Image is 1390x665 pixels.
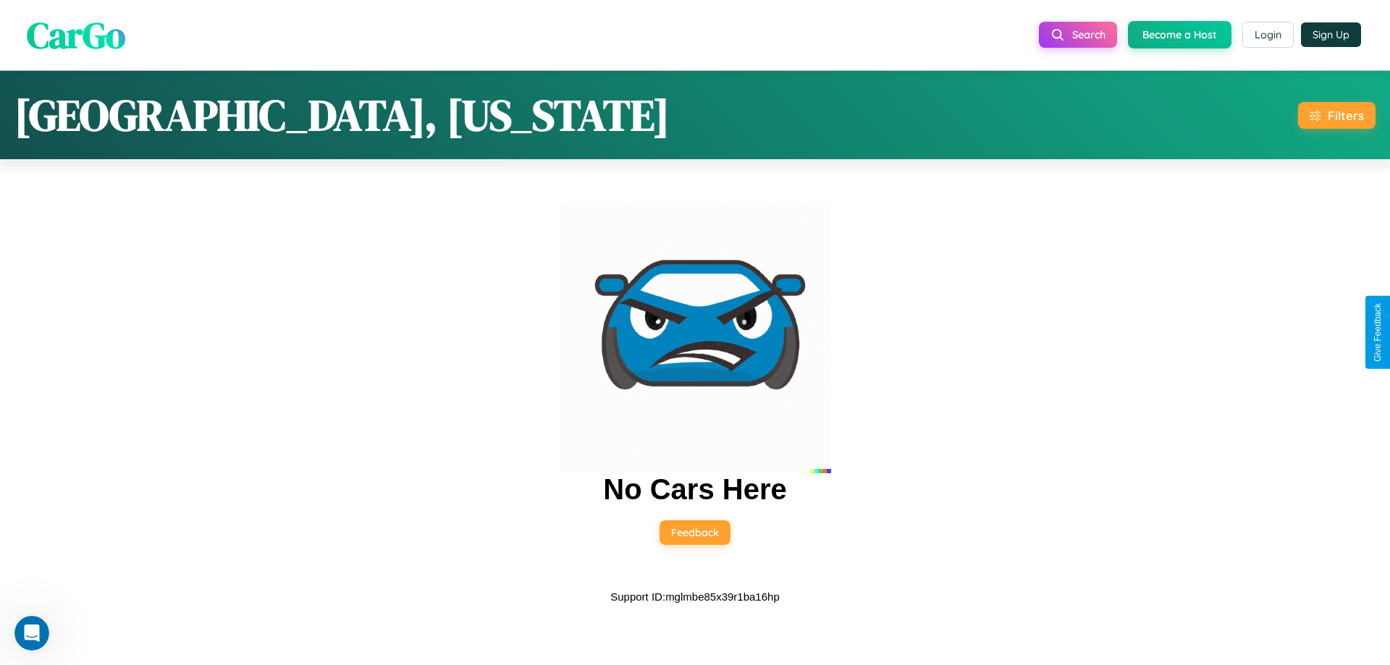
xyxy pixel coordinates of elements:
p: Support ID: mglmbe85x39r1ba16hp [610,587,780,606]
button: Feedback [660,520,730,545]
button: Sign Up [1301,22,1361,47]
h1: [GEOGRAPHIC_DATA], [US_STATE] [14,85,670,145]
span: Search [1072,28,1105,41]
span: CarGo [27,9,125,59]
button: Filters [1298,102,1376,129]
iframe: Intercom live chat [14,616,49,651]
h2: No Cars Here [603,473,786,506]
div: Filters [1328,108,1364,123]
button: Login [1242,22,1294,48]
div: Give Feedback [1373,303,1383,362]
button: Search [1039,22,1117,48]
button: Become a Host [1128,21,1231,48]
img: car [559,201,831,473]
